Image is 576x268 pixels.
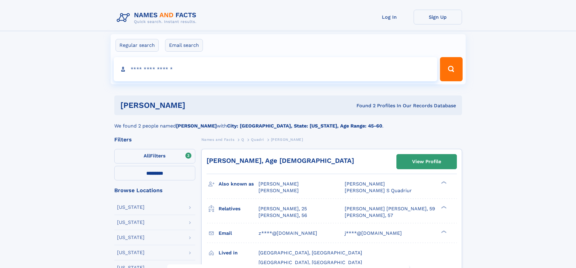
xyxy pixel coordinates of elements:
[412,155,441,169] div: View Profile
[241,137,244,142] span: Q
[271,102,456,109] div: Found 2 Profiles In Our Records Database
[114,149,195,163] label: Filters
[259,250,362,256] span: [GEOGRAPHIC_DATA], [GEOGRAPHIC_DATA]
[440,57,462,81] button: Search Button
[114,115,462,130] div: We found 2 people named with .
[259,205,307,212] a: [PERSON_NAME], 25
[259,260,362,265] span: [GEOGRAPHIC_DATA], [GEOGRAPHIC_DATA]
[440,181,447,185] div: ❯
[397,154,457,169] a: View Profile
[201,136,235,143] a: Names and Facts
[165,39,203,52] label: Email search
[114,188,195,193] div: Browse Locations
[219,248,259,258] h3: Lived in
[227,123,382,129] b: City: [GEOGRAPHIC_DATA], State: [US_STATE], Age Range: 45-60
[176,123,217,129] b: [PERSON_NAME]
[241,136,244,143] a: Q
[114,10,201,26] img: Logo Names and Facts
[120,102,271,109] h1: [PERSON_NAME]
[117,235,145,240] div: [US_STATE]
[114,137,195,142] div: Filters
[207,157,354,164] a: [PERSON_NAME], Age [DEMOGRAPHIC_DATA]
[271,137,303,142] span: [PERSON_NAME]
[117,250,145,255] div: [US_STATE]
[251,136,264,143] a: Quadri
[114,57,438,81] input: search input
[259,212,307,219] a: [PERSON_NAME], 56
[116,39,159,52] label: Regular search
[440,230,447,234] div: ❯
[219,228,259,238] h3: Email
[345,205,435,212] a: [PERSON_NAME] [PERSON_NAME], 59
[345,212,393,219] a: [PERSON_NAME], 57
[219,179,259,189] h3: Also known as
[117,205,145,210] div: [US_STATE]
[259,181,299,187] span: [PERSON_NAME]
[259,188,299,193] span: [PERSON_NAME]
[251,137,264,142] span: Quadri
[144,153,150,159] span: All
[219,204,259,214] h3: Relatives
[440,205,447,209] div: ❯
[345,188,412,193] span: [PERSON_NAME] S Quadriur
[345,181,385,187] span: [PERSON_NAME]
[365,10,414,24] a: Log In
[414,10,462,24] a: Sign Up
[117,220,145,225] div: [US_STATE]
